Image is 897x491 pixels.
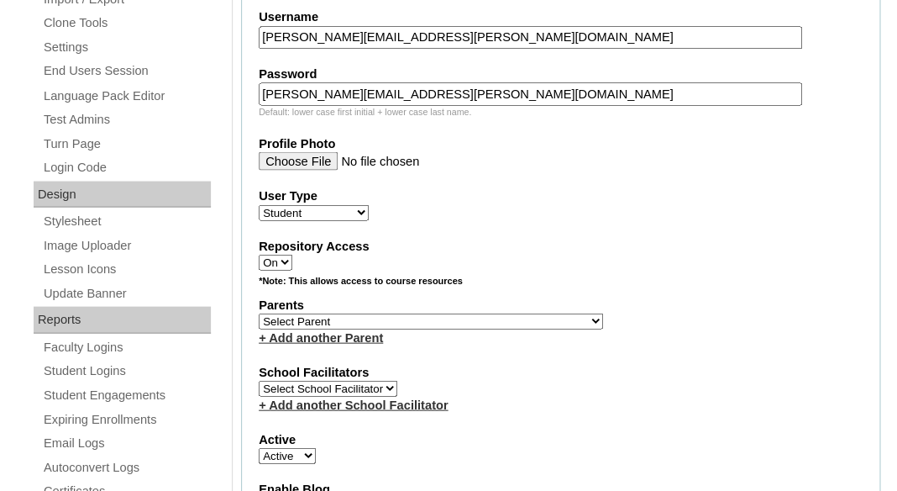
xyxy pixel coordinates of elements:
[259,398,448,411] a: + Add another School Facilitator
[259,8,863,26] label: Username
[259,237,863,255] label: Repository Access
[42,235,211,256] a: Image Uploader
[259,330,383,344] a: + Add another Parent
[42,37,211,58] a: Settings
[42,85,211,106] a: Language Pack Editor
[42,108,211,129] a: Test Admins
[42,384,211,405] a: Student Engagements
[259,187,863,204] label: User Type
[259,105,863,118] div: Default: lower case first initial + lower case last name.
[42,258,211,279] a: Lesson Icons
[42,210,211,231] a: Stylesheet
[42,133,211,154] a: Turn Page
[34,181,211,208] div: Design
[42,61,211,82] a: End Users Session
[42,13,211,34] a: Clone Tools
[42,282,211,304] a: Update Banner
[259,296,863,314] label: Parents
[259,66,863,83] label: Password
[259,430,863,448] label: Active
[42,360,211,381] a: Student Logins
[42,336,211,357] a: Faculty Logins
[259,135,863,152] label: Profile Photo
[42,457,211,478] a: Autoconvert Logs
[259,274,863,295] div: *Note: This allows access to course resources
[34,306,211,333] div: Reports
[42,409,211,430] a: Expiring Enrollments
[42,432,211,453] a: Email Logs
[42,156,211,177] a: Login Code
[259,363,863,381] label: School Facilitators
